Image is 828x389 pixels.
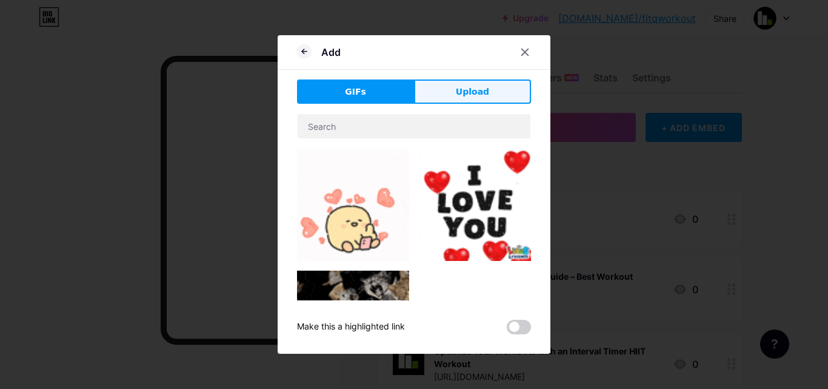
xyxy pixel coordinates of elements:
div: Make this a highlighted link [297,320,405,334]
img: Gihpy [297,149,409,261]
img: Gihpy [419,271,531,374]
button: GIFs [297,79,414,104]
button: Upload [414,79,531,104]
span: GIFs [345,86,366,98]
span: Upload [456,86,489,98]
div: Add [321,45,341,59]
img: Gihpy [297,271,409,383]
img: Gihpy [419,149,531,261]
input: Search [298,114,530,138]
